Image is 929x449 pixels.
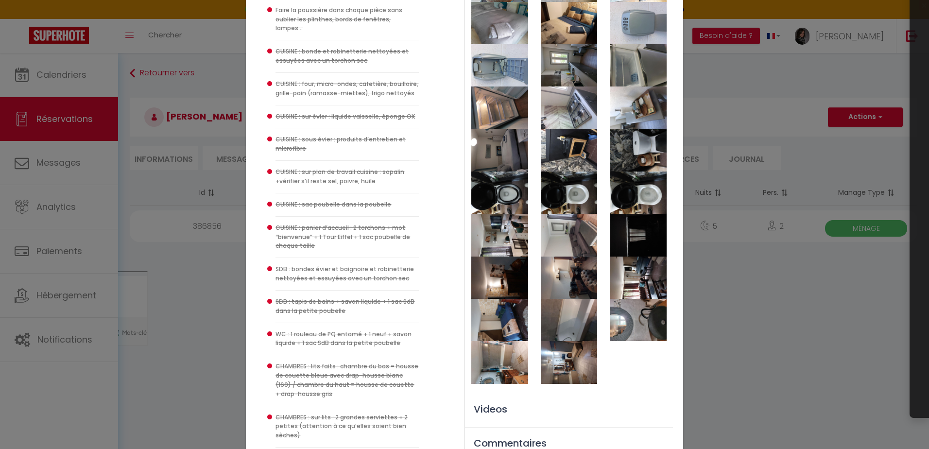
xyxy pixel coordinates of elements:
[8,4,37,33] button: Ouvrir le widget de chat LiveChat
[275,128,419,161] li: CUISINE : sous évier : produits d’entretien et microfibre
[110,56,118,64] img: tab_keywords_by_traffic_grey.svg
[25,25,110,33] div: Domaine: [DOMAIN_NAME]
[121,57,149,64] div: Mots-clés
[50,57,75,64] div: Domaine
[275,217,419,259] li: CUISINE : panier d’accueil : 2 torchons + mot “bienvenue” + 1 Tour Eiffel + 1 sac poubelle de cha...
[275,323,419,356] li: WC : 1 rouleau de PQ entamé + 1 neuf + savon liquide + 1 sac SdB dans la petite poubelle
[27,16,48,23] div: v 4.0.25
[275,258,419,291] li: SDB : bondes évier et baignoire et robinetterie nettoyées et essuyées avec un torchon sec
[275,291,419,323] li: SDB : tapis de bains + savon liquide + 1 sac SdB dans la petite poubelle
[275,73,419,105] li: CUISINE : four, micro-ondes, cafetière, bouilloire, grille-pain (ramasse-miettes), frigo nettoyés
[474,437,664,449] h3: Commentaires
[275,193,419,217] li: CUISINE : sac poubelle dans la poubelle
[275,40,419,73] li: CUISINE : bonde et robinetterie nettoyées et essuyées avec un torchon sec
[275,406,419,448] li: CHAMBRES : sur lits : 2 grandes serviettes + 2 petites (attention à ce qu’elles soient bien sèches)
[275,355,419,406] li: CHAMBRES : lits faits : chambre du bas = housse de couette bleue avec drap-housse blanc (160) / c...
[39,56,47,64] img: tab_domain_overview_orange.svg
[275,105,419,129] li: CUISINE : sur évier : liquide vaisselle, éponge OK
[16,25,23,33] img: website_grey.svg
[888,405,922,442] iframe: Chat
[275,161,419,193] li: CUISINE : sur plan de travail cuisine : sopalin +vérifier s’il reste sel, poivre, huile
[465,403,673,415] h3: Videos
